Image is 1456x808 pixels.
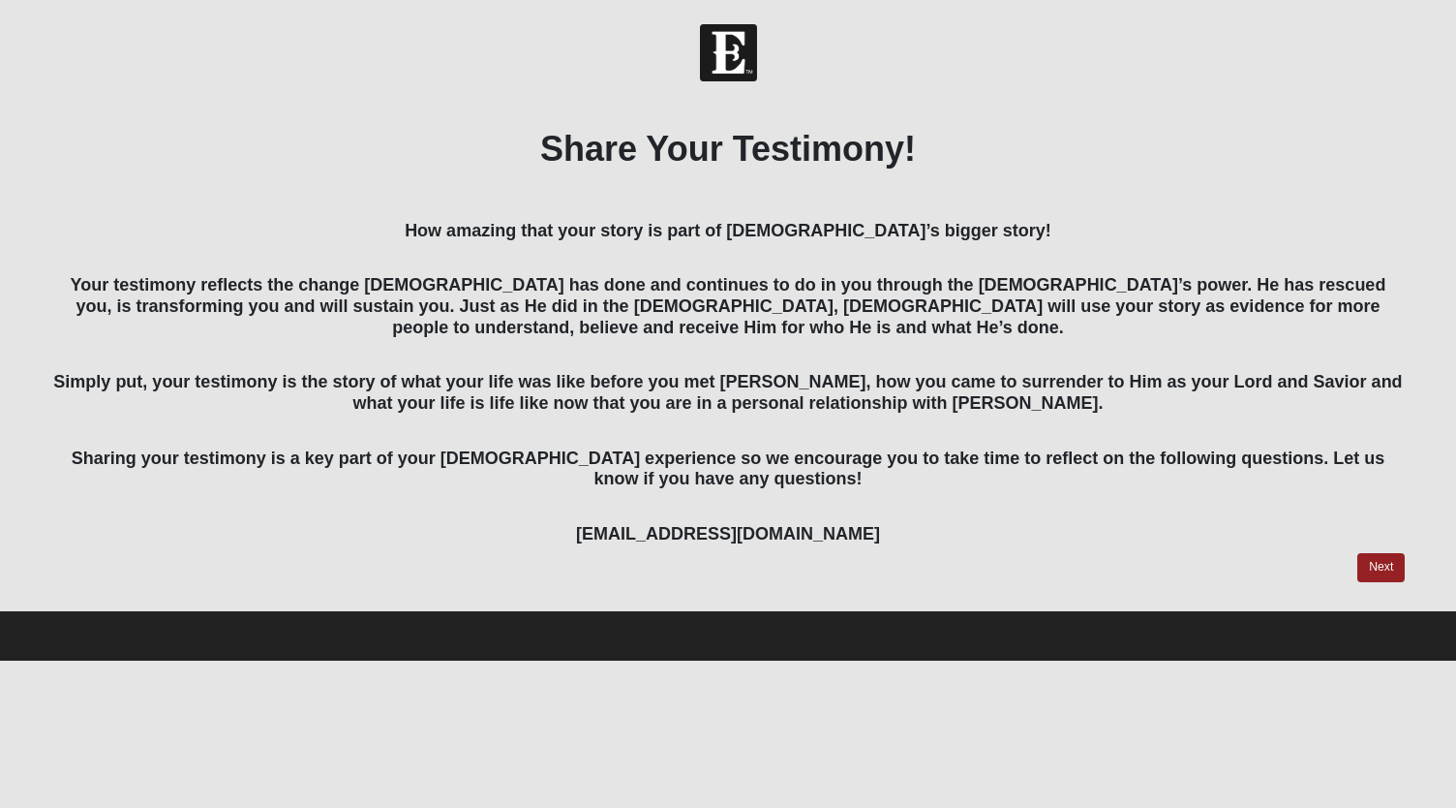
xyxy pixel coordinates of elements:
h4: Sharing your testimony is a key part of your [DEMOGRAPHIC_DATA] experience so we encourage you to... [51,427,1406,490]
img: Church of Eleven22 Logo [700,24,757,81]
h4: [EMAIL_ADDRESS][DOMAIN_NAME] [51,503,1406,544]
h1: Share Your Testimony! [51,128,1406,170]
h4: How amazing that your story is part of [DEMOGRAPHIC_DATA]’s bigger story! [51,221,1406,242]
a: Next [1357,553,1405,581]
h4: Simply put, your testimony is the story of what your life was like before you met [PERSON_NAME], ... [51,352,1406,415]
h4: Your testimony reflects the change [DEMOGRAPHIC_DATA] has done and continues to do in you through... [51,255,1406,338]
